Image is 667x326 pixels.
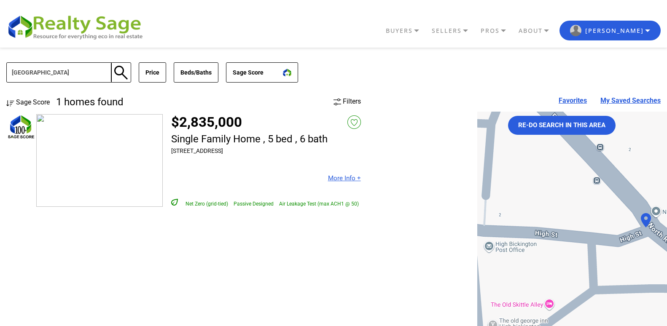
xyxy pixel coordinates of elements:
[600,97,661,104] a: My Saved Searches
[174,62,218,83] button: Beds/Baths
[479,24,516,38] a: PROS
[171,114,242,130] a: $2,835,000
[171,147,328,154] h3: [STREET_ADDRESS]
[559,21,661,40] button: RS user logo [PERSON_NAME]
[139,62,166,83] button: Price
[234,201,274,207] span: Passive Designed
[171,134,328,144] h2: Single Family Home , 5 bed , 6 bath
[186,201,228,207] span: Net Zero (grid-tied)
[570,25,581,36] img: RS user logo
[6,62,112,83] input: Search ...
[559,97,587,104] a: Favorites
[6,98,50,106] a: Sage Score
[56,97,124,107] h4: 1 homes found
[328,174,361,182] a: More Info +
[430,24,479,38] a: SELLERS
[343,97,361,105] span: Filters
[384,24,430,38] a: BUYERS
[16,98,50,106] span: Sage Score
[508,116,616,135] button: Re-do search in this area
[6,234,361,240] nav: Page navigation
[516,24,559,38] a: ABOUT
[279,201,359,207] span: Air Leakage Test (max ACH1 @ 50)
[6,13,150,40] img: REALTY SAGE
[333,97,361,105] a: Filters
[226,62,298,83] button: Sage Score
